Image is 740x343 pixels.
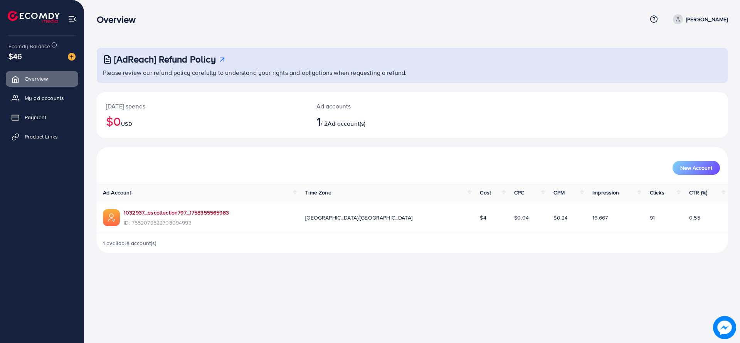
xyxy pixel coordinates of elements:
[103,209,120,226] img: ic-ads-acc.e4c84228.svg
[114,54,216,65] h3: [AdReach] Refund Policy
[592,189,619,196] span: Impression
[97,14,142,25] h3: Overview
[25,75,48,83] span: Overview
[328,119,365,128] span: Ad account(s)
[8,51,22,62] span: $46
[680,165,712,171] span: New Account
[514,189,524,196] span: CPC
[103,189,131,196] span: Ad Account
[106,101,298,111] p: [DATE] spends
[689,189,707,196] span: CTR (%)
[103,68,723,77] p: Please review our refund policy carefully to understand your rights and obligations when requesti...
[553,214,568,221] span: $0.24
[670,14,728,24] a: [PERSON_NAME]
[514,214,529,221] span: $0.04
[68,15,77,24] img: menu
[68,53,76,61] img: image
[689,214,700,221] span: 0.55
[8,42,50,50] span: Ecomdy Balance
[305,189,331,196] span: Time Zone
[592,214,608,221] span: 16,667
[25,113,46,121] span: Payment
[25,133,58,140] span: Product Links
[121,120,132,128] span: USD
[480,189,491,196] span: Cost
[650,189,664,196] span: Clicks
[6,71,78,86] a: Overview
[316,101,456,111] p: Ad accounts
[6,110,78,125] a: Payment
[686,15,728,24] p: [PERSON_NAME]
[6,90,78,106] a: My ad accounts
[480,214,486,221] span: $4
[106,114,298,128] h2: $0
[124,209,229,216] a: 1032937_ascollection797_1758355565983
[6,129,78,144] a: Product Links
[316,112,321,130] span: 1
[124,219,229,226] span: ID: 7552079522708094993
[316,114,456,128] h2: / 2
[650,214,655,221] span: 91
[103,239,157,247] span: 1 available account(s)
[713,316,736,339] img: image
[553,189,564,196] span: CPM
[305,214,412,221] span: [GEOGRAPHIC_DATA]/[GEOGRAPHIC_DATA]
[25,94,64,102] span: My ad accounts
[8,11,60,23] img: logo
[673,161,720,175] button: New Account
